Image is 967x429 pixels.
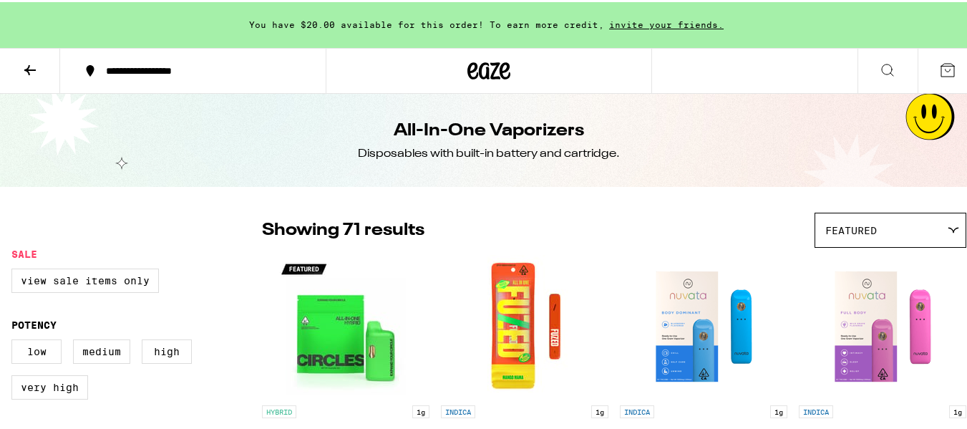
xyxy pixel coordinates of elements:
[949,403,966,416] p: 1g
[9,10,103,21] span: Hi. Need any help?
[249,18,604,27] span: You have $20.00 available for this order! To earn more credit,
[11,266,159,291] label: View Sale Items Only
[394,117,584,141] h1: All-In-One Vaporizers
[11,373,88,397] label: Very High
[262,403,296,416] p: HYBRID
[811,253,954,396] img: Nuvata (CA) - Body 9:1 - Wild Grape - 1g
[412,403,429,416] p: 1g
[73,337,130,362] label: Medium
[799,403,833,416] p: INDICA
[441,403,475,416] p: INDICA
[620,403,654,416] p: INDICA
[453,253,596,396] img: Fuzed - Mango Mama AIO - 1g
[591,403,608,416] p: 1g
[11,337,62,362] label: Low
[11,246,37,258] legend: Sale
[632,253,775,396] img: Nuvata (CA) - Body 9:1 - Blueberry - 1g
[770,403,787,416] p: 1g
[142,337,192,362] label: High
[825,223,877,234] span: Featured
[604,18,729,27] span: invite your friends.
[262,216,424,241] p: Showing 71 results
[11,317,57,329] legend: Potency
[274,253,417,396] img: Circles Base Camp - Apple Fritter AIO - 1g
[358,144,620,160] div: Disposables with built-in battery and cartridge.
